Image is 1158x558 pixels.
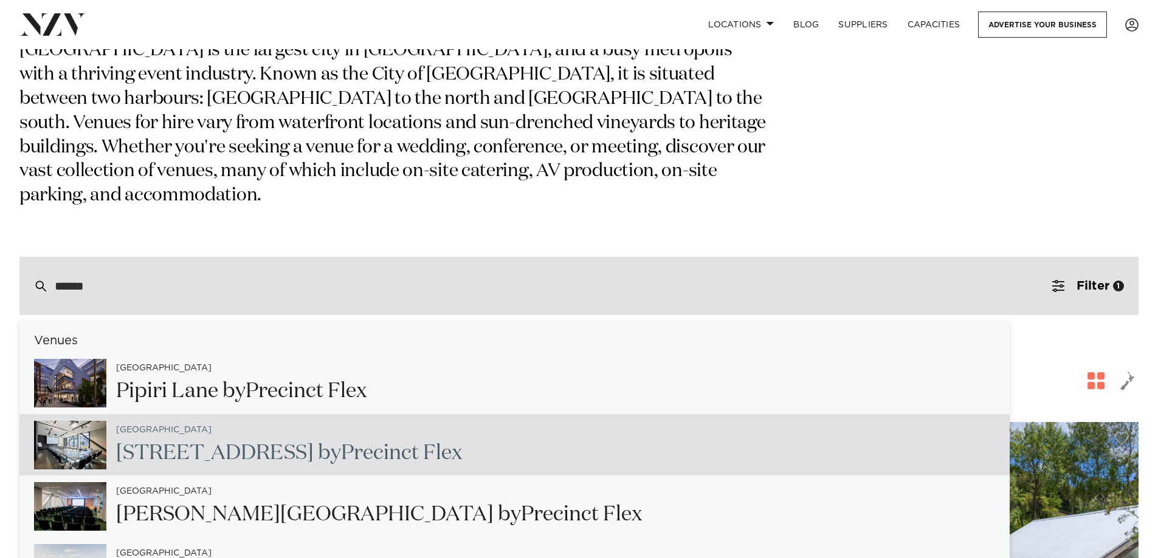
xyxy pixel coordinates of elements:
a: SUPPLIERS [829,12,897,38]
a: Capacities [898,12,970,38]
small: [GEOGRAPHIC_DATA] [116,487,212,496]
a: Locations [698,12,784,38]
img: nzv-logo.png [19,13,86,35]
a: Advertise your business [978,12,1107,38]
span: Precin [341,443,401,463]
h6: Venues [19,335,1010,347]
span: Filter [1077,280,1109,292]
span: Precin [521,504,581,525]
span: Precin [246,381,306,401]
small: [GEOGRAPHIC_DATA] [116,426,212,435]
h2: [PERSON_NAME][GEOGRAPHIC_DATA] by ct Flex [116,501,642,528]
img: myJBmQ3egFRyDsoGrUIhQhVriOvggXkCgSLsH9SJ.jpg [34,421,106,469]
img: BmnEfn8TGzNMKkCRvMyv6O510gBlEnDxuag2Ucpd.jpg [34,359,106,407]
div: 1 [1113,281,1124,291]
a: BLOG [784,12,829,38]
button: Filter1 [1038,257,1139,315]
small: [GEOGRAPHIC_DATA] [116,364,212,373]
small: [GEOGRAPHIC_DATA] [116,549,212,558]
img: nV0eHtVABe3Xa1sYLN9IeHa2Qd4wBG9bF2B6miq9.jpg [34,482,106,531]
h2: [STREET_ADDRESS] by ct Flex [116,440,462,467]
h2: Pipiri Lane by ct Flex [116,378,367,405]
p: [GEOGRAPHIC_DATA] is the largest city in [GEOGRAPHIC_DATA], and a busy metropolis with a thriving... [19,39,771,208]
